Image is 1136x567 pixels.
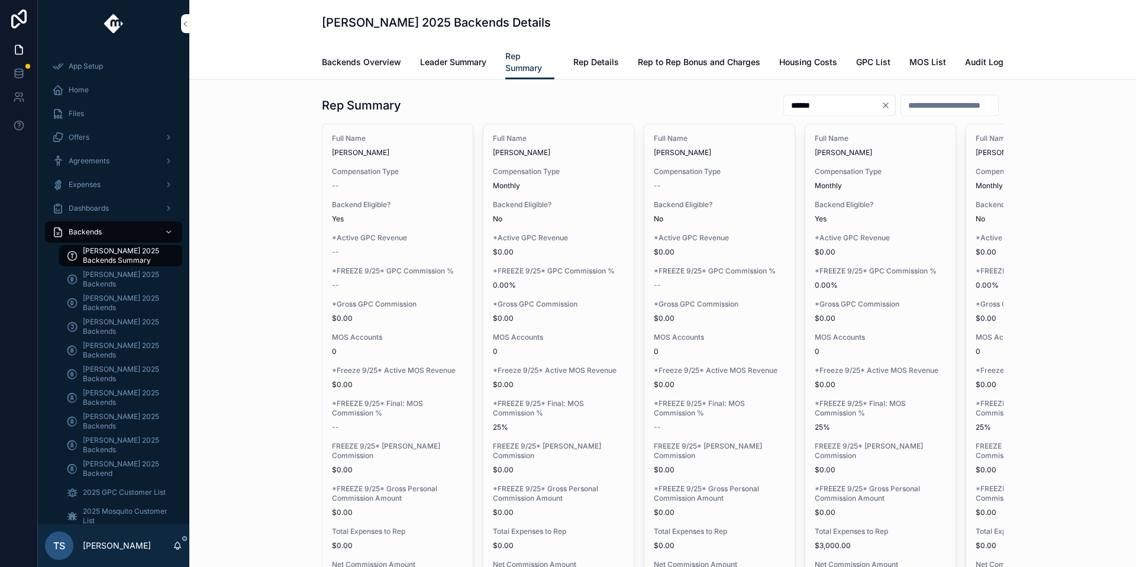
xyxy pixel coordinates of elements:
span: Agreements [69,156,109,166]
span: Leader Summary [420,56,486,68]
span: 25% [976,423,1107,432]
span: 25% [815,423,946,432]
span: *FREEZE 9/25* Gross Personal Commission Amount [332,484,463,503]
span: -- [654,423,661,432]
span: [PERSON_NAME] 2025 Backends [83,365,170,384]
span: [PERSON_NAME] 2025 Backend [83,459,170,478]
span: Total Expenses to Rep [654,527,785,536]
a: [PERSON_NAME] 2025 Backends [59,387,182,408]
span: 0.00% [815,281,946,290]
a: Rep Summary [505,46,554,80]
span: *FREEZE 9/25* GPC Commission % [332,266,463,276]
span: Full Name [332,134,463,143]
a: [PERSON_NAME] 2025 Backends [59,269,182,290]
span: Audit Log [965,56,1003,68]
span: $0.00 [332,314,463,323]
span: Backend Eligible? [815,200,946,210]
span: Yes [815,214,946,224]
span: Total Expenses to Rep [332,527,463,536]
span: [PERSON_NAME] 2025 Backends Summary [83,246,170,265]
span: *FREEZE 9/25* GPC Commission % [493,266,624,276]
a: Backends [45,221,182,243]
span: Total Expenses to Rep [815,527,946,536]
span: FREEZE 9/25* [PERSON_NAME] Commission [976,442,1107,460]
span: *FREEZE 9/25* Final: MOS Commission % [493,399,624,418]
a: Rep to Rep Bonus and Charges [638,51,760,75]
span: *Active GPC Revenue [815,233,946,243]
span: *Gross GPC Commission [493,299,624,309]
a: Rep Details [573,51,619,75]
span: Expenses [69,180,101,189]
button: Clear [881,101,895,110]
span: $0.00 [976,247,1107,257]
span: $0.00 [654,247,785,257]
span: TS [53,539,65,553]
a: App Setup [45,56,182,77]
a: Leader Summary [420,51,486,75]
span: $0.00 [332,465,463,475]
span: $0.00 [493,247,624,257]
span: -- [332,281,339,290]
span: [PERSON_NAME] [654,148,785,157]
p: [PERSON_NAME] [83,540,151,552]
span: *Freeze 9/25* Active MOS Revenue [976,366,1107,375]
span: [PERSON_NAME] [815,148,946,157]
span: MOS Accounts [332,333,463,342]
span: [PERSON_NAME] 2025 Backends [83,341,170,360]
a: Agreements [45,150,182,172]
span: FREEZE 9/25* [PERSON_NAME] Commission [493,442,624,460]
span: Backends [69,227,102,237]
span: $0.00 [815,247,946,257]
span: $0.00 [815,465,946,475]
span: Backend Eligible? [654,200,785,210]
span: Compensation Type [815,167,946,176]
a: Files [45,103,182,124]
span: *Active GPC Revenue [976,233,1107,243]
span: *FREEZE 9/25* Gross Personal Commission Amount [493,484,624,503]
span: $0.00 [654,508,785,517]
span: Backend Eligible? [976,200,1107,210]
span: MOS Accounts [815,333,946,342]
span: GPC List [856,56,890,68]
span: No [493,214,624,224]
a: [PERSON_NAME] 2025 Backend [59,458,182,479]
span: Total Expenses to Rep [493,527,624,536]
span: Monthly [815,181,946,191]
a: Dashboards [45,198,182,219]
span: Rep to Rep Bonus and Charges [638,56,760,68]
span: *Active GPC Revenue [493,233,624,243]
span: *Active GPC Revenue [332,233,463,243]
span: Compensation Type [332,167,463,176]
span: 2025 Mosquito Customer List [83,507,170,526]
span: MOS Accounts [976,333,1107,342]
a: 2025 Mosquito Customer List [59,505,182,527]
span: Full Name [493,134,624,143]
span: $0.00 [976,541,1107,550]
span: Monthly [493,181,624,191]
span: FREEZE 9/25* [PERSON_NAME] Commission [332,442,463,460]
span: Backends Overview [322,56,401,68]
span: Yes [332,214,463,224]
span: *Gross GPC Commission [654,299,785,309]
span: Rep Summary [505,50,554,74]
span: 0 [976,347,1107,356]
span: Home [69,85,89,95]
span: Backend Eligible? [332,200,463,210]
span: Full Name [815,134,946,143]
span: Full Name [976,134,1107,143]
span: Rep Details [573,56,619,68]
span: Full Name [654,134,785,143]
span: *FREEZE 9/25* GPC Commission % [654,266,785,276]
span: *FREEZE 9/25* GPC Commission % [976,266,1107,276]
span: [PERSON_NAME] 2025 Backends [83,412,170,431]
span: 2025 GPC Customer List [83,488,166,497]
span: *Gross GPC Commission [332,299,463,309]
span: $0.00 [493,380,624,389]
span: 0 [654,347,785,356]
a: [PERSON_NAME] 2025 Backends [59,411,182,432]
span: *Active GPC Revenue [654,233,785,243]
span: Offers [69,133,89,142]
span: *Freeze 9/25* Active MOS Revenue [493,366,624,375]
span: $0.00 [332,380,463,389]
span: *FREEZE 9/25* Gross Personal Commission Amount [815,484,946,503]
